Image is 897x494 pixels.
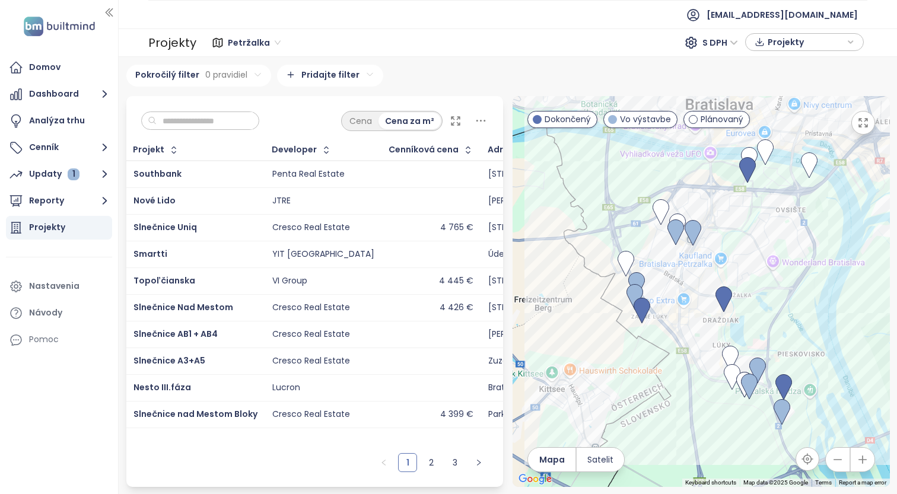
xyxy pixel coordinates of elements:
span: Vo výstavbe [620,113,671,126]
div: Cena [343,113,378,129]
div: Cenníková cena [389,146,459,154]
span: right [475,459,482,466]
div: button [752,33,857,51]
div: Údernícka 2712/24, 851 01 [GEOGRAPHIC_DATA], [GEOGRAPHIC_DATA] [488,249,772,260]
div: [PERSON_NAME] Dvor, 851 07 [GEOGRAPHIC_DATA]-[GEOGRAPHIC_DATA], [GEOGRAPHIC_DATA] [488,329,877,340]
li: Nasledujúca strana [469,453,488,472]
div: [STREET_ADDRESS] [488,222,565,233]
div: Pokročilý filter [126,65,271,87]
div: Zuzany [STREET_ADDRESS] [488,356,597,366]
button: Mapa [528,448,575,471]
div: VI Group [272,276,307,286]
div: Nastavenia [29,279,79,294]
span: Petržalka [228,34,281,52]
div: 4 445 € [439,276,473,286]
a: 1 [399,454,416,471]
div: Projekt [133,146,164,154]
a: Slnečnice nad Mestom Bloky [133,408,257,420]
span: Map data ©2025 Google [743,479,808,486]
li: 2 [422,453,441,472]
a: Southbank [133,168,182,180]
span: 0 pravidiel [205,68,247,81]
span: Satelit [587,453,613,466]
button: left [374,453,393,472]
div: Park [PERSON_NAME], [PERSON_NAME][STREET_ADDRESS] [488,409,719,420]
span: [EMAIL_ADDRESS][DOMAIN_NAME] [707,1,858,29]
div: [STREET_ADDRESS] [488,169,565,180]
div: Pridajte filter [277,65,383,87]
a: 3 [446,454,464,471]
div: Cresco Real Estate [272,409,350,420]
button: right [469,453,488,472]
div: JTRE [272,196,291,206]
li: Predchádzajúca strana [374,453,393,472]
div: [PERSON_NAME][STREET_ADDRESS] [488,196,630,206]
div: 4 399 € [440,409,473,420]
span: Projekty [768,33,844,51]
div: Cena za m² [378,113,441,129]
button: Keyboard shortcuts [685,479,736,487]
div: Cresco Real Estate [272,329,350,340]
div: Adresa [488,146,519,154]
a: Smartti [133,248,167,260]
button: Updaty 1 [6,162,112,186]
span: S DPH [702,34,738,52]
div: Návody [29,305,62,320]
div: Projekty [29,220,65,235]
span: Slnečnice A3+A5 [133,355,205,366]
div: Domov [29,60,61,75]
span: Dokončený [545,113,591,126]
div: Updaty [29,167,79,181]
span: Mapa [539,453,565,466]
div: Cresco Real Estate [272,302,350,313]
img: logo [20,14,98,39]
a: Analýza trhu [6,109,112,133]
a: Návody [6,301,112,325]
a: Terms (opens in new tab) [815,479,832,486]
span: Plánovaný [701,113,743,126]
li: 3 [446,453,465,472]
a: Domov [6,56,112,79]
div: YIT [GEOGRAPHIC_DATA] [272,249,374,260]
div: [STREET_ADDRESS] [488,276,565,286]
div: Developer [272,146,317,154]
a: 2 [422,454,440,471]
li: 1 [398,453,417,472]
a: Nesto III.fáza [133,381,191,393]
a: Slnečnice Nad Mestom [133,301,233,313]
div: Pomoc [6,328,112,352]
span: left [380,459,387,466]
a: Projekty [6,216,112,240]
a: Nové Lido [133,195,176,206]
img: Google [516,471,555,487]
div: Bratislava-[STREET_ADDRESS] [488,383,609,393]
a: Topoľčianska [133,275,195,286]
div: Pomoc [29,332,59,347]
div: Cresco Real Estate [272,356,350,366]
div: 4 765 € [440,222,473,233]
a: Slnečnice AB1 + AB4 [133,328,218,340]
div: Cresco Real Estate [272,222,350,233]
a: Slnečnice Uniq [133,221,197,233]
div: 4 426 € [440,302,473,313]
div: [STREET_ADDRESS] [488,302,565,313]
a: Open this area in Google Maps (opens a new window) [516,471,555,487]
a: Nastavenia [6,275,112,298]
div: Penta Real Estate [272,169,345,180]
a: Report a map error [839,479,886,486]
button: Reporty [6,189,112,213]
div: 1 [68,168,79,180]
button: Cenník [6,136,112,160]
